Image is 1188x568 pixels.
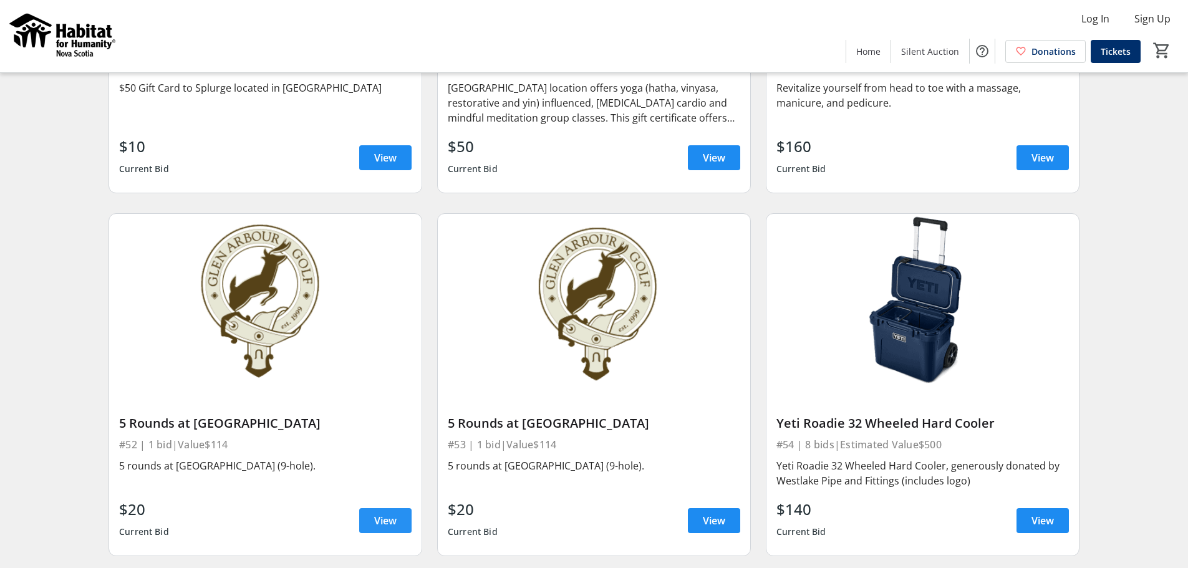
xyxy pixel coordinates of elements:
div: Current Bid [119,521,169,543]
a: View [359,508,412,533]
button: Cart [1151,39,1173,62]
div: $140 [776,498,826,521]
span: View [374,513,397,528]
span: View [703,513,725,528]
span: Silent Auction [901,45,959,58]
div: Current Bid [776,521,826,543]
a: Donations [1005,40,1086,63]
div: #54 | 8 bids | Estimated Value $500 [776,436,1069,453]
img: Habitat for Humanity Nova Scotia's Logo [7,5,118,67]
div: $160 [776,135,826,158]
div: Revitalize yourself from head to toe with a massage, manicure, and pedicure. [776,80,1069,110]
span: View [703,150,725,165]
div: #53 | 1 bid | Value $114 [448,436,740,453]
div: 5 rounds at [GEOGRAPHIC_DATA] (9-hole). [448,458,740,473]
button: Log In [1071,9,1119,29]
a: Home [846,40,891,63]
span: View [1031,150,1054,165]
img: 5 Rounds at Deerfield Par 3 Course [109,214,422,390]
a: View [1017,145,1069,170]
a: Silent Auction [891,40,969,63]
div: $50 [448,135,498,158]
div: 5 Rounds at [GEOGRAPHIC_DATA] [119,416,412,431]
div: $20 [448,498,498,521]
span: Sign Up [1134,11,1171,26]
div: Current Bid [119,158,169,180]
a: View [688,508,740,533]
div: 5 Rounds at [GEOGRAPHIC_DATA] [448,416,740,431]
span: Log In [1081,11,1109,26]
a: View [1017,508,1069,533]
span: Home [856,45,881,58]
a: View [688,145,740,170]
span: View [374,150,397,165]
span: View [1031,513,1054,528]
div: Yeti Roadie 32 Wheeled Hard Cooler, generously donated by Westlake Pipe and Fittings (includes logo) [776,458,1069,488]
img: Yeti Roadie 32 Wheeled Hard Cooler [766,214,1079,390]
div: #52 | 1 bid | Value $114 [119,436,412,453]
button: Sign Up [1124,9,1181,29]
div: Current Bid [448,158,498,180]
span: Tickets [1101,45,1131,58]
div: 5 rounds at [GEOGRAPHIC_DATA] (9-hole). [119,458,412,473]
div: Current Bid [776,158,826,180]
div: Current Bid [448,521,498,543]
div: $50 Gift Card to Splurge located in [GEOGRAPHIC_DATA] [119,80,412,95]
button: Help [970,39,995,64]
a: View [359,145,412,170]
img: 5 Rounds at Deerfield Par 3 Course [438,214,750,390]
div: $20 [119,498,169,521]
div: $10 [119,135,169,158]
div: [GEOGRAPHIC_DATA] location offers yoga (hatha, vinyasa, restorative and yin) influenced, [MEDICAL... [448,80,740,125]
div: Yeti Roadie 32 Wheeled Hard Cooler [776,416,1069,431]
a: Tickets [1091,40,1141,63]
span: Donations [1031,45,1076,58]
